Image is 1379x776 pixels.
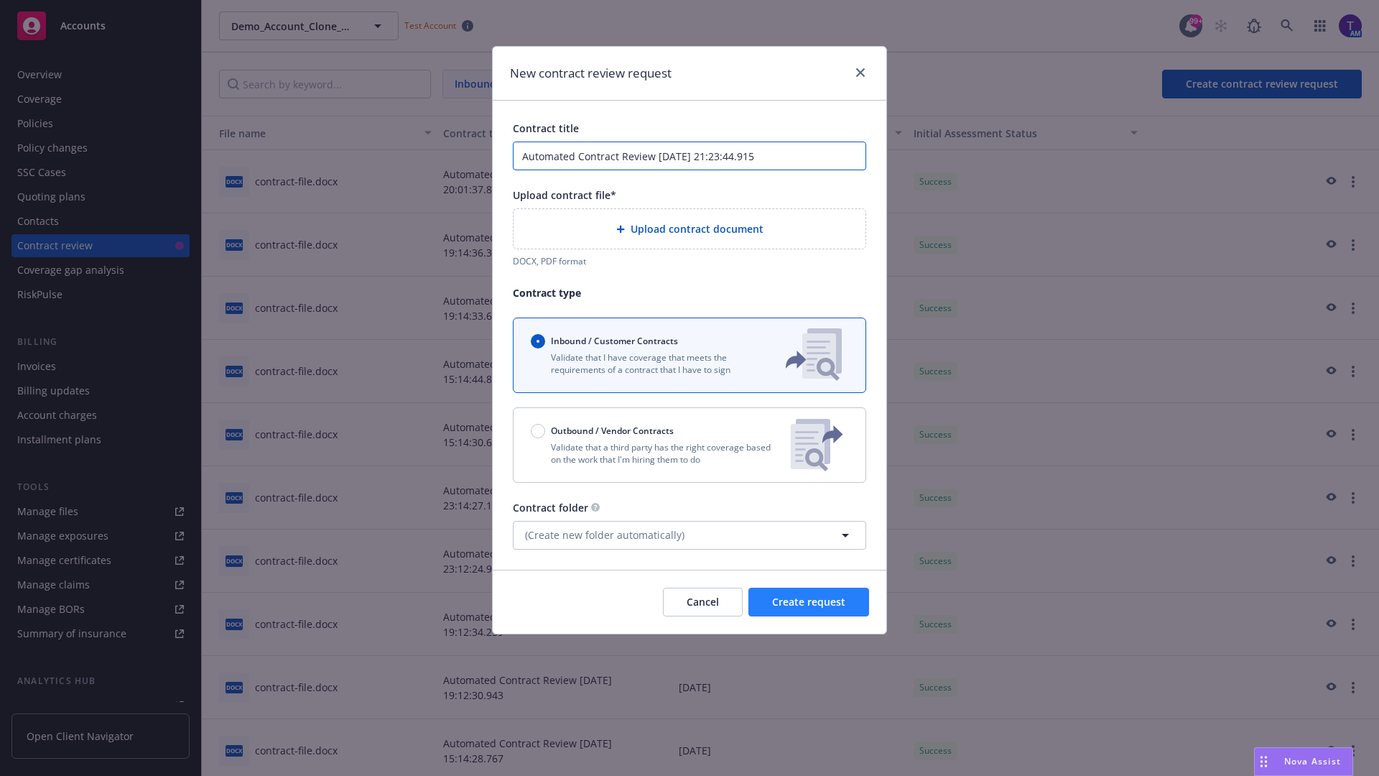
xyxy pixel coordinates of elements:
[513,501,588,514] span: Contract folder
[513,188,616,202] span: Upload contract file*
[513,318,866,393] button: Inbound / Customer ContractsValidate that I have coverage that meets the requirements of a contra...
[852,64,869,81] a: close
[510,64,672,83] h1: New contract review request
[513,407,866,483] button: Outbound / Vendor ContractsValidate that a third party has the right coverage based on the work t...
[513,121,579,135] span: Contract title
[1254,747,1353,776] button: Nova Assist
[531,441,779,466] p: Validate that a third party has the right coverage based on the work that I'm hiring them to do
[748,588,869,616] button: Create request
[551,335,678,347] span: Inbound / Customer Contracts
[513,285,866,300] p: Contract type
[531,334,545,348] input: Inbound / Customer Contracts
[531,351,762,376] p: Validate that I have coverage that meets the requirements of a contract that I have to sign
[631,221,763,236] span: Upload contract document
[772,595,845,609] span: Create request
[1255,748,1273,775] div: Drag to move
[513,208,866,249] div: Upload contract document
[687,595,719,609] span: Cancel
[551,425,674,437] span: Outbound / Vendor Contracts
[513,142,866,170] input: Enter a title for this contract
[525,527,684,542] span: (Create new folder automatically)
[531,424,545,438] input: Outbound / Vendor Contracts
[513,255,866,267] div: DOCX, PDF format
[1284,755,1341,767] span: Nova Assist
[663,588,743,616] button: Cancel
[513,521,866,550] button: (Create new folder automatically)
